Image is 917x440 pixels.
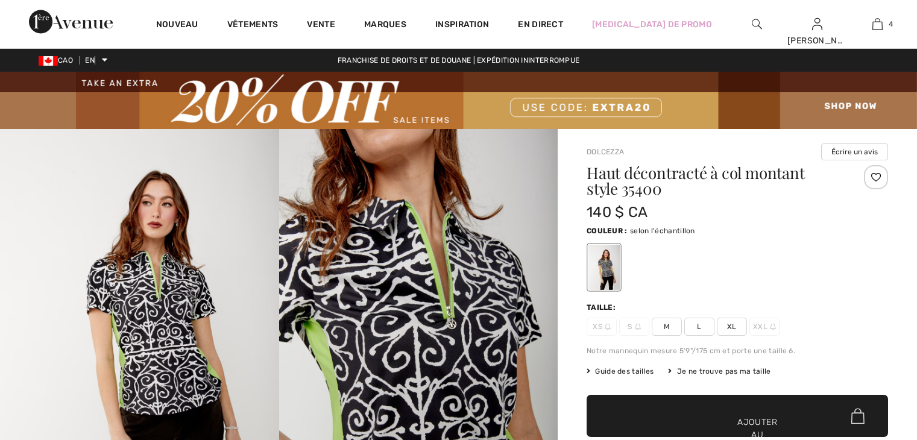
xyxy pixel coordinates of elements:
font: Écrire un avis [831,148,878,156]
font: Notre mannequin mesure 5'9"/175 cm et porte une taille 6. [587,347,795,355]
font: Inspiration [435,19,489,30]
font: Vente [307,19,335,30]
font: EN [85,56,95,64]
font: [PERSON_NAME] [787,36,858,46]
img: Bag.svg [851,408,865,424]
font: Couleur : [587,227,628,235]
font: S [628,322,632,331]
font: Taille: [587,303,616,312]
a: [MEDICAL_DATA] de promo [592,18,712,31]
img: Mon sac [872,17,883,31]
font: Haut décontracté à col montant style 35400 [587,162,804,199]
a: Nouveau [156,19,198,32]
img: rechercher sur le site [752,17,762,31]
a: Vente [307,19,335,32]
font: 140 $ CA [587,204,648,221]
a: 4 [848,17,907,31]
font: L [697,322,701,331]
img: Mes informations [812,17,822,31]
a: Vêtements [227,19,279,32]
font: XS [593,322,602,331]
img: ring-m.svg [635,324,641,330]
a: En direct [518,18,563,31]
font: En direct [518,19,563,30]
img: ring-m.svg [770,324,776,330]
a: Marques [364,19,406,32]
img: ring-m.svg [605,324,611,330]
font: XL [727,322,737,331]
font: M [664,322,670,331]
font: Nouveau [156,19,198,30]
font: [MEDICAL_DATA] de promo [592,19,712,30]
font: Marques [364,19,406,30]
iframe: Ouvre un widget où vous pouvez trouver plus d'informations [840,350,905,380]
a: Se connecter [812,18,822,30]
font: Franchise de droits et de douane | Expédition ininterrompue [338,56,580,64]
font: Vêtements [227,19,279,30]
font: Guide des tailles [595,367,654,376]
div: À titre d'échantillon [588,245,620,290]
font: XXL [753,322,767,331]
img: 1ère Avenue [29,10,113,34]
font: CAO [58,56,73,64]
img: Dollar canadien [39,56,58,66]
font: selon l'échantillon [630,227,695,235]
font: 4 [889,20,893,28]
font: Je ne trouve pas ma taille [677,367,771,376]
button: Écrire un avis [821,143,888,160]
a: Dolcezza [587,148,624,156]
